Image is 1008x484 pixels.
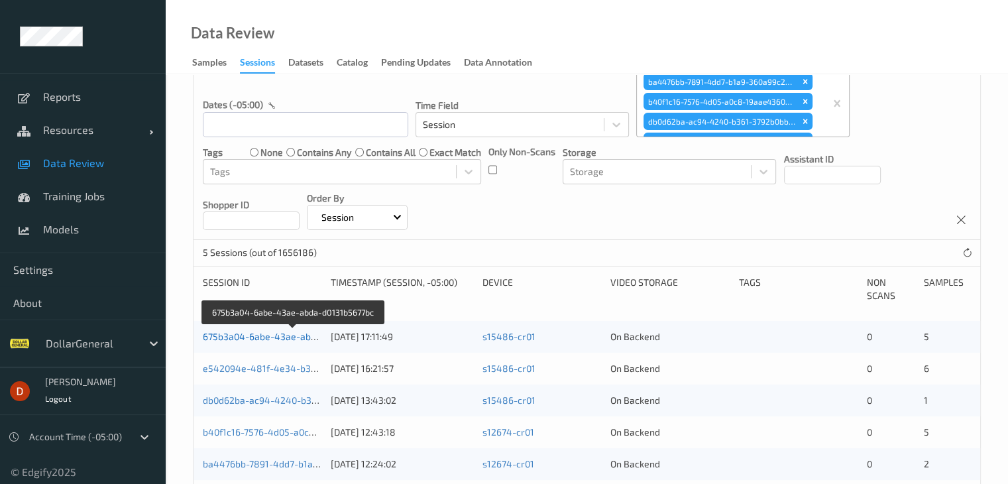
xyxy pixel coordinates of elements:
a: s15486-cr01 [482,331,535,342]
a: s12674-cr01 [482,426,534,438]
div: Remove ba4476bb-7891-4dd7-b1a9-360a99c2dd4a [798,73,812,90]
a: ba4476bb-7891-4dd7-b1a9-360a99c2dd4a [203,458,386,469]
span: 0 [867,331,872,342]
label: exact match [429,146,481,159]
p: Assistant ID [784,152,881,166]
div: Remove e542094e-481f-4e34-b357-f40b55b9de3d [798,133,812,150]
a: Catalog [337,54,381,72]
a: Pending Updates [381,54,464,72]
div: [DATE] 12:43:18 [331,426,473,439]
div: Datasets [288,56,323,72]
a: e542094e-481f-4e34-b357-f40b55b9de3d [203,363,387,374]
label: none [260,146,283,159]
p: Time Field [416,99,629,112]
div: On Backend [610,362,729,375]
div: b40f1c16-7576-4d05-a0c8-19aae4360083 [644,93,798,110]
div: Timestamp (Session, -05:00) [331,276,473,302]
div: db0d62ba-ac94-4240-b361-3792b0bbcb70 [644,113,798,130]
p: Only Non-Scans [488,145,555,158]
div: On Backend [610,457,729,471]
a: b40f1c16-7576-4d05-a0c8-19aae4360083 [203,426,382,438]
span: 5 [923,426,928,438]
p: Tags [203,146,223,159]
div: [DATE] 16:21:57 [331,362,473,375]
a: s15486-cr01 [482,363,535,374]
p: Shopper ID [203,198,300,212]
label: contains any [297,146,351,159]
span: 6 [923,363,928,374]
div: Remove db0d62ba-ac94-4240-b361-3792b0bbcb70 [798,113,812,130]
span: 1 [923,394,927,406]
a: s12674-cr01 [482,458,534,469]
div: Device [482,276,601,302]
a: Samples [192,54,240,72]
div: Sessions [240,56,275,74]
p: Storage [563,146,776,159]
p: Session [317,211,359,224]
a: Datasets [288,54,337,72]
div: [DATE] 13:43:02 [331,394,473,407]
a: Data Annotation [464,54,545,72]
span: 2 [923,458,928,469]
div: Data Annotation [464,56,532,72]
span: 0 [867,363,872,374]
div: Samples [192,56,227,72]
div: On Backend [610,394,729,407]
div: [DATE] 17:11:49 [331,330,473,343]
div: On Backend [610,426,729,439]
a: db0d62ba-ac94-4240-b361-3792b0bbcb70 [203,394,386,406]
div: Non Scans [867,276,915,302]
span: 0 [867,394,872,406]
a: Sessions [240,54,288,74]
div: [DATE] 12:24:02 [331,457,473,471]
div: Pending Updates [381,56,451,72]
label: contains all [366,146,416,159]
div: ba4476bb-7891-4dd7-b1a9-360a99c2dd4a [644,73,798,90]
a: s15486-cr01 [482,394,535,406]
div: On Backend [610,330,729,343]
div: Samples [923,276,971,302]
div: Data Review [191,27,274,40]
div: Catalog [337,56,368,72]
div: e542094e-481f-4e34-b357-f40b55b9de3d [644,133,798,150]
div: Remove b40f1c16-7576-4d05-a0c8-19aae4360083 [798,93,812,110]
span: 0 [867,458,872,469]
span: 5 [923,331,928,342]
div: Session ID [203,276,321,302]
p: 5 Sessions (out of 1656186) [203,246,317,259]
span: 0 [867,426,872,438]
p: Order By [307,192,408,205]
a: 675b3a04-6abe-43ae-abda-d0131b5677bc [203,331,384,342]
div: Tags [739,276,858,302]
div: Video Storage [610,276,729,302]
p: dates (-05:00) [203,98,263,111]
